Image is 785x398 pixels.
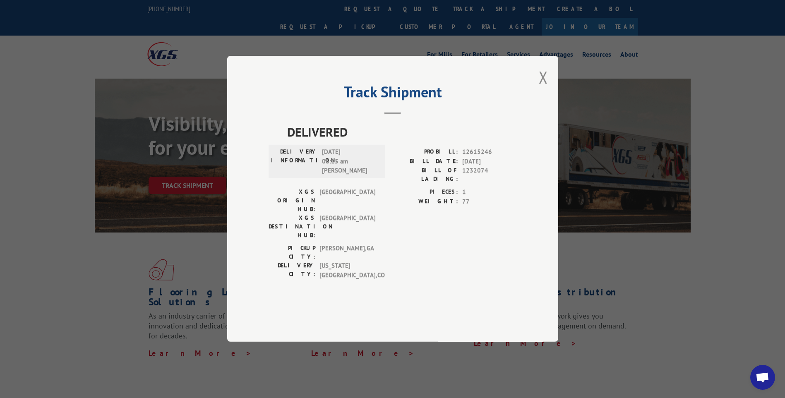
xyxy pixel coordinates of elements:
[393,157,458,166] label: BILL DATE:
[269,188,315,214] label: XGS ORIGIN HUB:
[322,148,378,176] span: [DATE] 06:15 am [PERSON_NAME]
[462,148,517,157] span: 12615246
[750,365,775,390] a: Open chat
[393,197,458,206] label: WEIGHT:
[271,148,318,176] label: DELIVERY INFORMATION:
[319,244,375,261] span: [PERSON_NAME] , GA
[319,188,375,214] span: [GEOGRAPHIC_DATA]
[393,148,458,157] label: PROBILL:
[269,86,517,102] h2: Track Shipment
[287,123,517,141] span: DELIVERED
[462,197,517,206] span: 77
[319,214,375,240] span: [GEOGRAPHIC_DATA]
[269,261,315,280] label: DELIVERY CITY:
[269,214,315,240] label: XGS DESTINATION HUB:
[393,188,458,197] label: PIECES:
[319,261,375,280] span: [US_STATE][GEOGRAPHIC_DATA] , CO
[462,188,517,197] span: 1
[393,166,458,184] label: BILL OF LADING:
[539,66,548,88] button: Close modal
[462,157,517,166] span: [DATE]
[269,244,315,261] label: PICKUP CITY:
[462,166,517,184] span: 1232074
